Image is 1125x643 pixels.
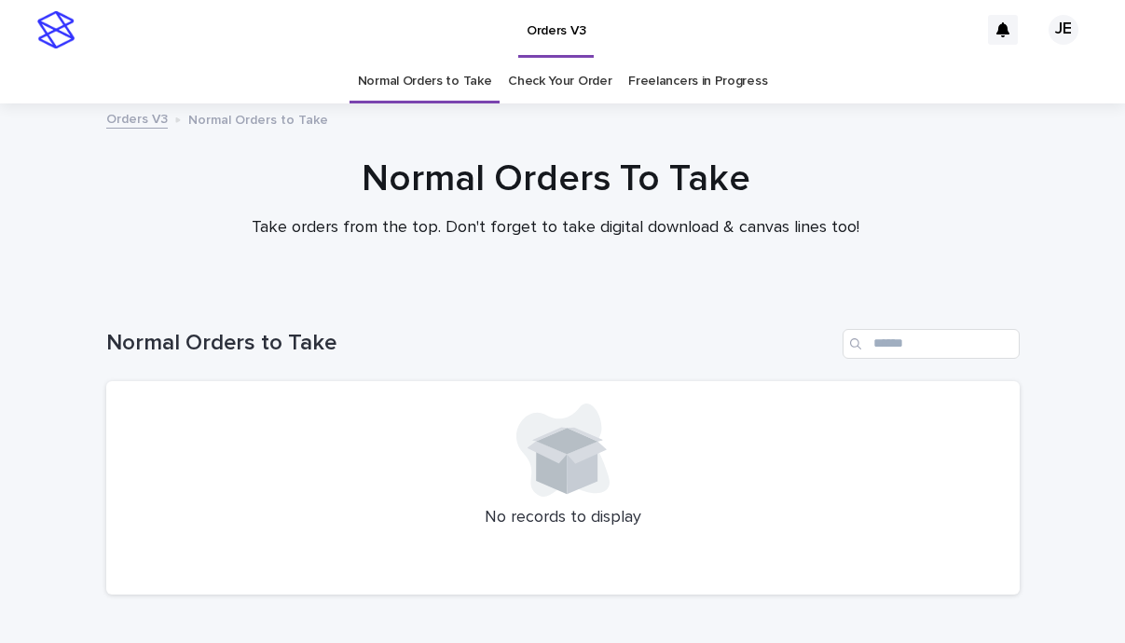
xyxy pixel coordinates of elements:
[129,508,997,528] p: No records to display
[188,108,328,129] p: Normal Orders to Take
[358,60,492,103] a: Normal Orders to Take
[508,60,611,103] a: Check Your Order
[628,60,767,103] a: Freelancers in Progress
[1049,15,1078,45] div: JE
[37,11,75,48] img: stacker-logo-s-only.png
[183,218,928,239] p: Take orders from the top. Don't forget to take digital download & canvas lines too!
[106,107,168,129] a: Orders V3
[843,329,1020,359] input: Search
[106,330,835,357] h1: Normal Orders to Take
[99,157,1012,201] h1: Normal Orders To Take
